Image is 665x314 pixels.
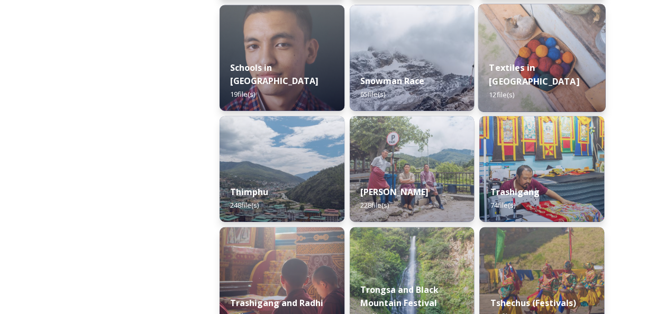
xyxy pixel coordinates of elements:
span: 12 file(s) [489,90,514,99]
span: 228 file(s) [360,200,389,210]
img: Trashigang%2520and%2520Rangjung%2520060723%2520by%2520Amp%2520Sripimanwat-66.jpg [479,116,604,222]
img: Snowman%2520Race41.jpg [350,5,475,111]
img: Trashi%2520Yangtse%2520090723%2520by%2520Amp%2520Sripimanwat-187.jpg [350,116,475,222]
strong: Textiles in [GEOGRAPHIC_DATA] [489,62,579,87]
img: Thimphu%2520190723%2520by%2520Amp%2520Sripimanwat-43.jpg [220,116,344,222]
img: _SCH2151_FINAL_RGB.jpg [220,5,344,111]
img: _SCH9806.jpg [478,4,605,112]
span: 248 file(s) [230,200,259,210]
strong: Tshechus (Festivals) [490,297,576,309]
strong: [PERSON_NAME] [360,186,429,198]
span: 74 file(s) [490,200,515,210]
span: 65 file(s) [360,89,385,99]
strong: Schools in [GEOGRAPHIC_DATA] [230,62,318,87]
strong: Trashigang and Radhi [230,297,323,309]
strong: Trashigang [490,186,539,198]
strong: Thimphu [230,186,268,198]
strong: Snowman Race [360,75,424,87]
span: 19 file(s) [230,89,255,99]
strong: Trongsa and Black Mountain Festival [360,284,439,309]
